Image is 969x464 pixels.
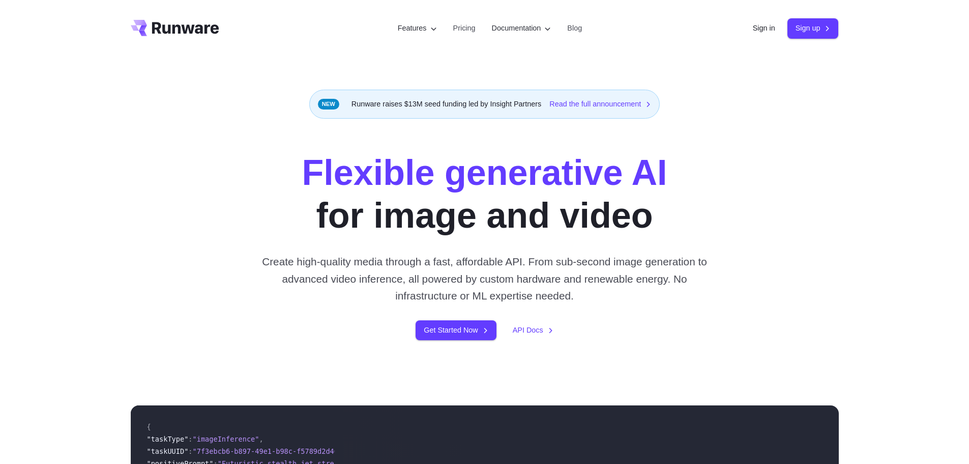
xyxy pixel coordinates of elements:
span: { [147,423,151,431]
span: : [188,447,192,455]
span: "taskUUID" [147,447,189,455]
div: Runware raises $13M seed funding led by Insight Partners [309,90,660,119]
strong: Flexible generative AI [302,153,667,193]
span: "taskType" [147,435,189,443]
a: Pricing [453,22,476,34]
label: Features [398,22,437,34]
a: API Docs [513,324,553,336]
a: Go to / [131,20,219,36]
p: Create high-quality media through a fast, affordable API. From sub-second image generation to adv... [258,253,711,304]
a: Sign up [787,18,839,38]
h1: for image and video [302,151,667,237]
span: "imageInference" [193,435,259,443]
label: Documentation [492,22,551,34]
span: "7f3ebcb6-b897-49e1-b98c-f5789d2d40d7" [193,447,351,455]
a: Blog [567,22,582,34]
span: , [259,435,263,443]
a: Get Started Now [416,320,496,340]
a: Read the full announcement [549,98,651,110]
a: Sign in [753,22,775,34]
span: : [188,435,192,443]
